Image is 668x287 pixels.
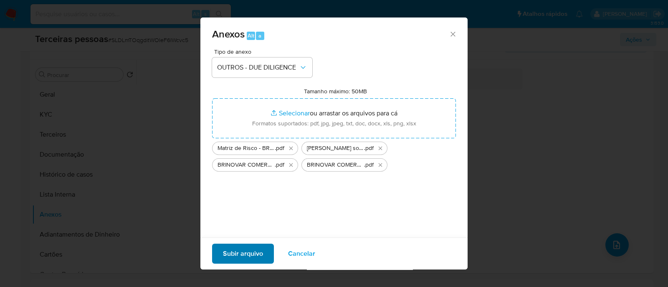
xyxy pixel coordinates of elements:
span: .pdf [364,144,374,152]
button: Excluir BRINOVAR COMERCIAL IMPORTADORA LTDA. softon.pdf [286,160,296,170]
span: a [258,32,261,40]
button: Excluir ERICA DA SILVA ALMEIDA softon.pdf [375,143,385,153]
span: .pdf [364,161,374,169]
span: Cancelar [288,245,315,263]
span: .pdf [275,144,284,152]
span: OUTROS - DUE DILIGENCE [217,63,299,72]
label: Tamanho máximo: 50MB [304,87,367,95]
button: Subir arquivo [212,244,274,264]
span: Subir arquivo [223,245,263,263]
ul: Arquivos selecionados [212,138,456,172]
span: Anexos [212,27,245,41]
span: Alt [248,32,254,40]
span: BRINOVAR COMERCIAL IMPORTADORA LTDA. cnpj [307,161,364,169]
span: [PERSON_NAME] softon [307,144,364,152]
button: Fechar [449,30,456,37]
button: Excluir BRINOVAR COMERCIAL IMPORTADORA LTDA. cnpj.pdf [375,160,385,170]
button: OUTROS - DUE DILIGENCE [212,57,312,77]
button: Excluir Matriz de Risco - BRINOVAR COMERCIAL IMPORTADORA LTDA..pdf [286,143,296,153]
span: Matriz de Risco - BRINOVAR COMERCIAL IMPORTADORA LTDA. [218,144,275,152]
span: Tipo de anexo [214,49,314,55]
span: BRINOVAR COMERCIAL IMPORTADORA LTDA. softon [218,161,275,169]
span: .pdf [275,161,284,169]
button: Cancelar [277,244,326,264]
